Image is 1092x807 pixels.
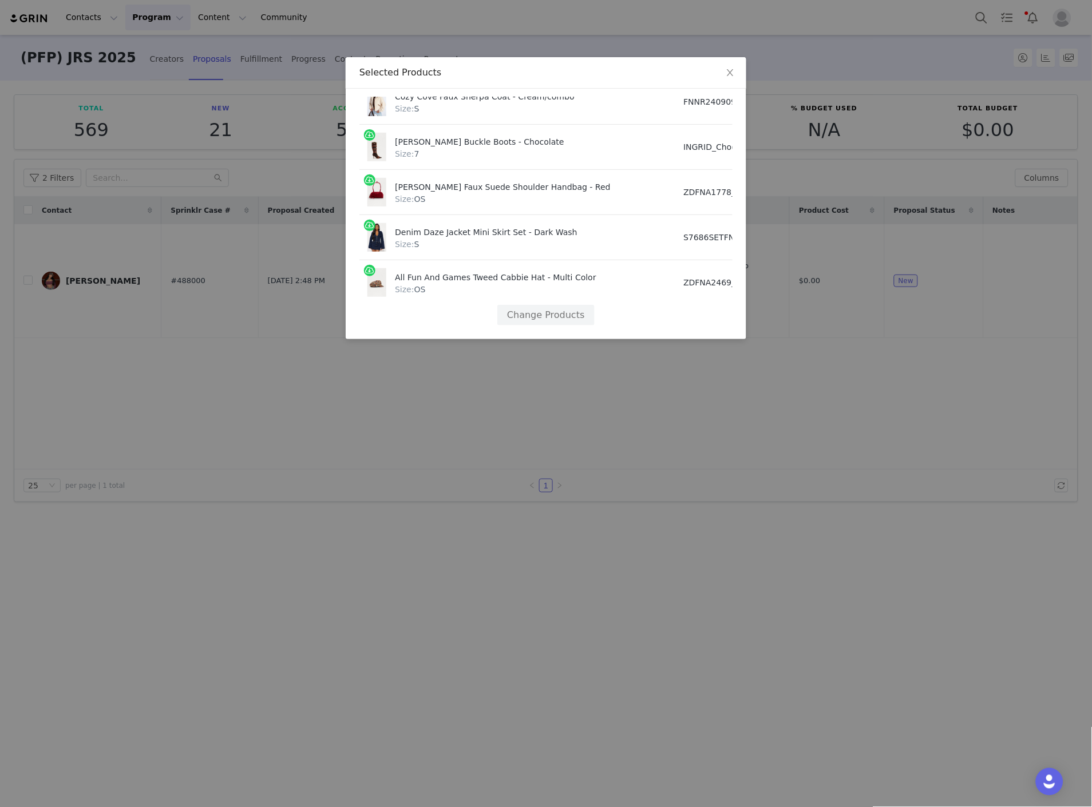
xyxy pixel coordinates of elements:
[675,260,823,305] td: ZDFNA2469_MultiColor_OS
[395,285,425,294] span: OS
[395,149,419,158] span: 7
[395,104,414,113] span: Size:
[359,66,733,79] div: Selected Products
[395,194,414,204] span: Size:
[395,178,640,193] div: [PERSON_NAME] Faux Suede Shoulder Handbag - Red
[395,268,640,284] div: All Fun And Games Tweed Cabbie Hat - Multi Color
[714,57,746,89] button: Close
[395,194,425,204] span: OS
[367,178,386,206] img: 08-11-25_S15_30_ZDFNA1778_Red_CR_15-34-58_FLATLAY_9013_PXF_BH.jpg
[367,268,386,297] img: 08-27-25_S10_17_ZDFNA2469_MultiColor_RK_11-19-12_FLATLAY_15863_PXF.jpg
[675,170,823,215] td: ZDFNA1778_Red_OS
[367,88,386,116] img: 09-11-25_S10_8_FNNR2409093_Creamcombo_MS_AC_12-02-57_10900_PXF.jpg
[726,68,735,77] i: icon: close
[675,215,823,260] td: S7686SETFN_DarkWash_S
[1036,768,1063,796] div: Open Intercom Messenger
[395,223,640,238] div: Denim Daze Jacket Mini Skirt Set - Dark Wash
[367,223,386,252] img: 09-15-25_S4_56_S7686SETFN_DarkWash_JP_PC_13-58-32_9137_PXF.jpg
[395,104,419,113] span: S
[395,149,414,158] span: Size:
[367,133,386,161] img: 09-24-25_SL2_20_INGRID_Chocolate_ZSR_AB_11-52-08_FLATLAY_0129_PXF.jpg
[395,240,419,249] span: S
[497,305,594,325] button: Change Products
[395,285,414,294] span: Size:
[395,133,640,148] div: [PERSON_NAME] Buckle Boots - Chocolate
[675,125,823,170] td: INGRID_Chocolate_7
[675,79,823,125] td: FNNR2409093_Cream/combo_S
[395,240,414,249] span: Size:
